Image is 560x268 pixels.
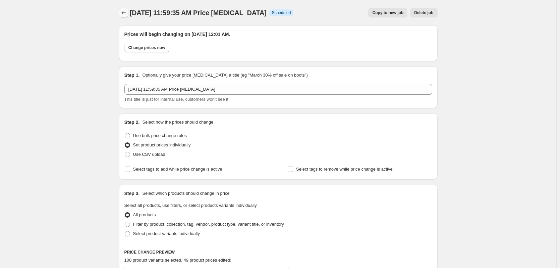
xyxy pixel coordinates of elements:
span: All products [133,212,156,217]
span: Select tags to add while price change is active [133,167,222,172]
h2: Step 2. [124,119,140,126]
h2: Prices will begin changing on [DATE] 12:01 AM. [124,31,432,38]
span: [DATE] 11:59:35 AM Price [MEDICAL_DATA] [130,9,267,16]
input: 30% off holiday sale [124,84,432,95]
span: Delete job [414,10,433,15]
span: Use CSV upload [133,152,165,157]
span: Filter by product, collection, tag, vendor, product type, variant title, or inventory [133,222,284,227]
button: Copy to new job [368,8,407,17]
span: Select tags to remove while price change is active [296,167,393,172]
span: Select product variants individually [133,231,200,236]
button: Change prices now [124,43,169,52]
p: Select how the prices should change [142,119,213,126]
button: Delete job [410,8,437,17]
span: Scheduled [272,10,291,15]
span: Select all products, use filters, or select products variants individually [124,203,257,208]
p: Optionally give your price [MEDICAL_DATA] a title (eg "March 30% off sale on boots") [142,72,307,79]
button: Price change jobs [119,8,128,17]
h6: PRICE CHANGE PREVIEW [124,250,432,255]
p: Select which products should change in price [142,190,229,197]
span: Change prices now [128,45,165,50]
h2: Step 3. [124,190,140,197]
span: Use bulk price change rules [133,133,187,138]
span: Copy to new job [372,10,403,15]
span: This title is just for internal use, customers won't see it [124,97,228,102]
span: 100 product variants selected. 49 product prices edited: [124,258,231,263]
h2: Step 1. [124,72,140,79]
span: Set product prices individually [133,142,191,147]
